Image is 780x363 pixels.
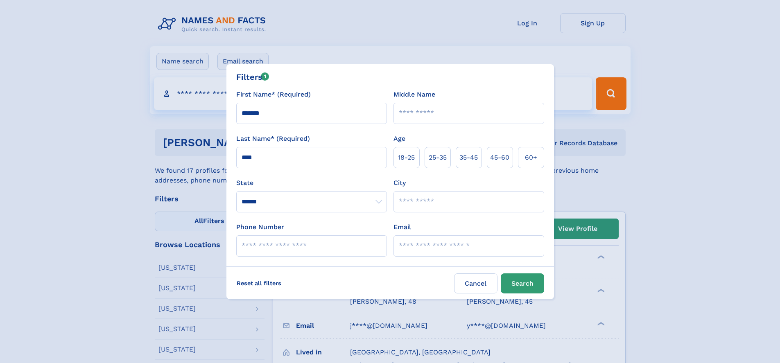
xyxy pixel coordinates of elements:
[459,153,478,162] span: 35‑45
[454,273,497,293] label: Cancel
[236,222,284,232] label: Phone Number
[393,90,435,99] label: Middle Name
[525,153,537,162] span: 60+
[490,153,509,162] span: 45‑60
[501,273,544,293] button: Search
[231,273,287,293] label: Reset all filters
[429,153,447,162] span: 25‑35
[393,222,411,232] label: Email
[393,134,405,144] label: Age
[236,134,310,144] label: Last Name* (Required)
[236,178,387,188] label: State
[236,71,269,83] div: Filters
[393,178,406,188] label: City
[398,153,415,162] span: 18‑25
[236,90,311,99] label: First Name* (Required)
